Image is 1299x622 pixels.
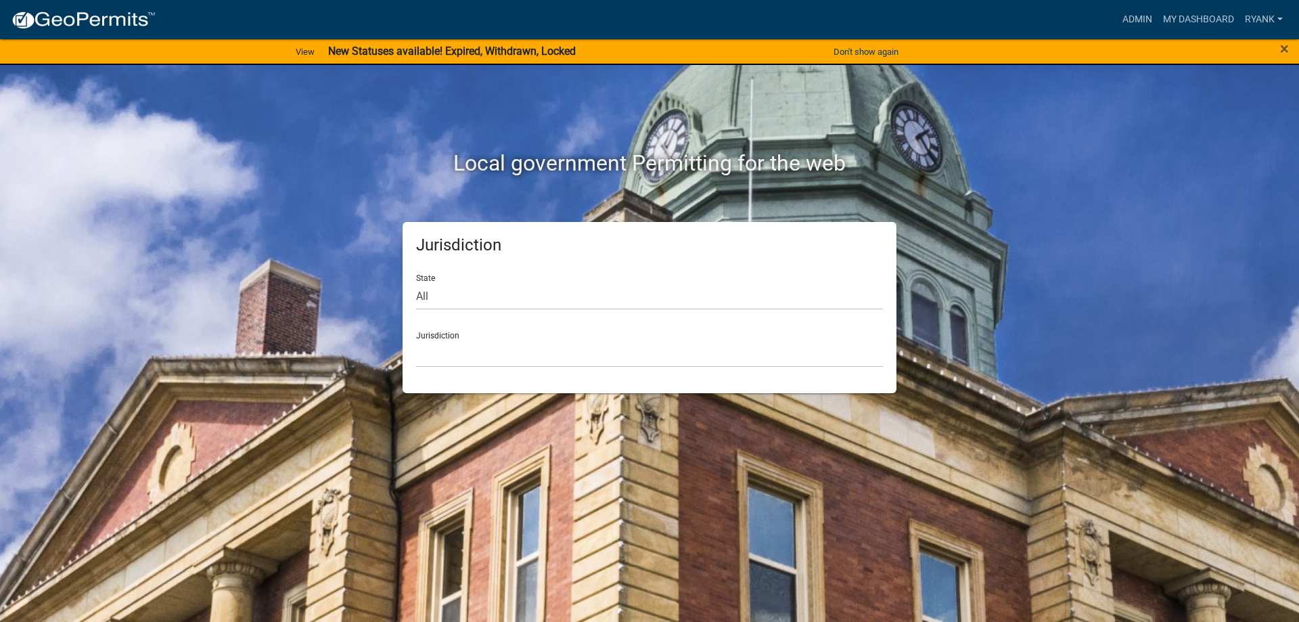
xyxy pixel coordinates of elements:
button: Close [1280,41,1289,57]
h2: Local government Permitting for the web [274,150,1025,176]
a: View [290,41,320,63]
button: Don't show again [828,41,904,63]
strong: New Statuses available! Expired, Withdrawn, Locked [328,45,576,58]
span: × [1280,39,1289,58]
a: RyanK [1239,7,1288,32]
a: My Dashboard [1158,7,1239,32]
a: Admin [1117,7,1158,32]
h5: Jurisdiction [416,236,883,255]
